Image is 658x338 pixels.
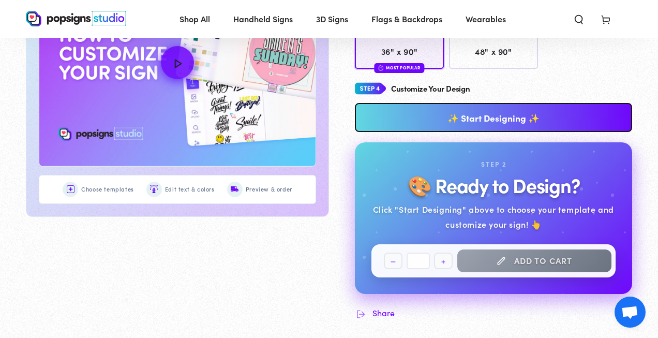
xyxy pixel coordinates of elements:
img: Step 4 [355,79,386,98]
a: Open chat [615,297,646,328]
img: Popsigns Studio [26,11,126,26]
div: Most Popular [374,63,424,73]
button: Start Designing First [457,249,611,272]
img: fire.svg [378,64,383,71]
h2: 🎨 Ready to Design? [408,174,579,196]
span: Flags & Backdrops [371,11,442,26]
summary: Search our site [565,7,592,30]
a: Shop All [172,5,218,33]
a: Wearables [458,5,514,33]
img: Choose templates [67,185,74,193]
span: Choose templates [81,184,134,195]
span: Handheld Signs [233,11,293,26]
button: Share [355,307,395,319]
span: 48" x 90" [454,44,533,59]
span: Wearables [466,11,506,26]
span: Preview & order [246,184,292,195]
a: ✨ Start Designing ✨ [355,103,632,132]
div: Step 2 [481,159,506,170]
h4: Customize Your Design [391,84,470,93]
a: Flags & Backdrops [364,5,450,33]
span: Shop All [180,11,210,26]
img: Edit text & colors [150,185,158,193]
span: Share [372,308,395,318]
a: Handheld Signs [226,5,301,33]
span: 36" x 90" [360,44,439,59]
div: Click "Start Designing" above to choose your template and customize your sign! 👆 [371,202,616,232]
img: Preview & order [231,185,238,193]
a: 3D Signs [308,5,356,33]
span: Edit text & colors [165,184,215,195]
span: 3D Signs [316,11,348,26]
